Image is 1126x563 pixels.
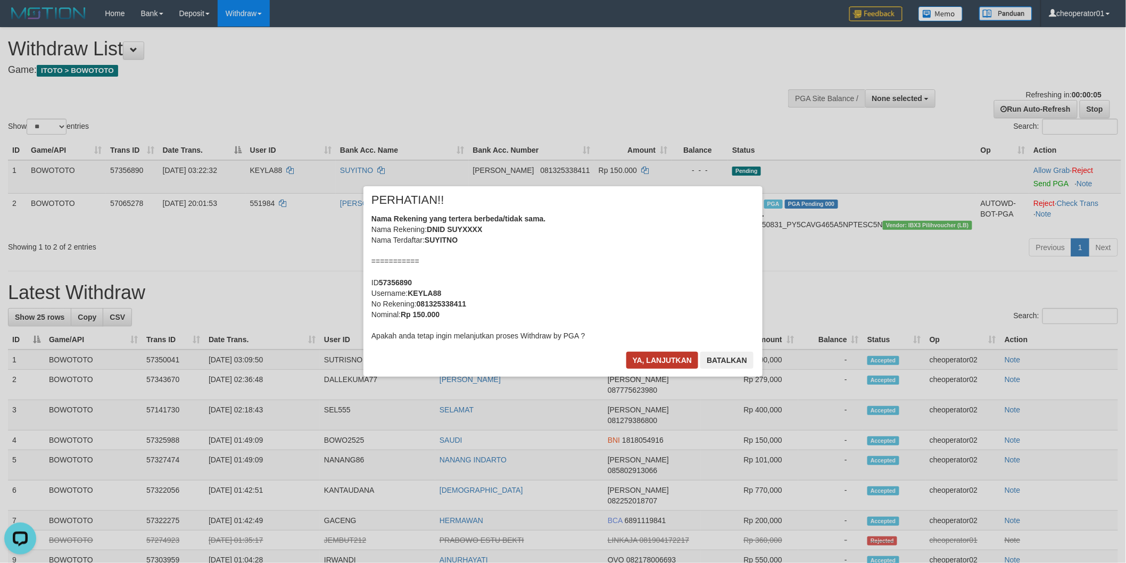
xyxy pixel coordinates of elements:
[401,310,440,319] b: Rp 150.000
[427,225,482,234] b: DNID SUYXXXX
[626,352,699,369] button: Ya, lanjutkan
[417,300,466,308] b: 081325338411
[408,289,441,297] b: KEYLA88
[371,195,444,205] span: PERHATIAN!!
[371,213,755,341] div: Nama Rekening: Nama Terdaftar: =========== ID Username: No Rekening: Nominal: Apakah anda tetap i...
[4,4,36,36] button: Open LiveChat chat widget
[425,236,458,244] b: SUYITNO
[700,352,754,369] button: Batalkan
[371,214,546,223] b: Nama Rekening yang tertera berbeda/tidak sama.
[379,278,412,287] b: 57356890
